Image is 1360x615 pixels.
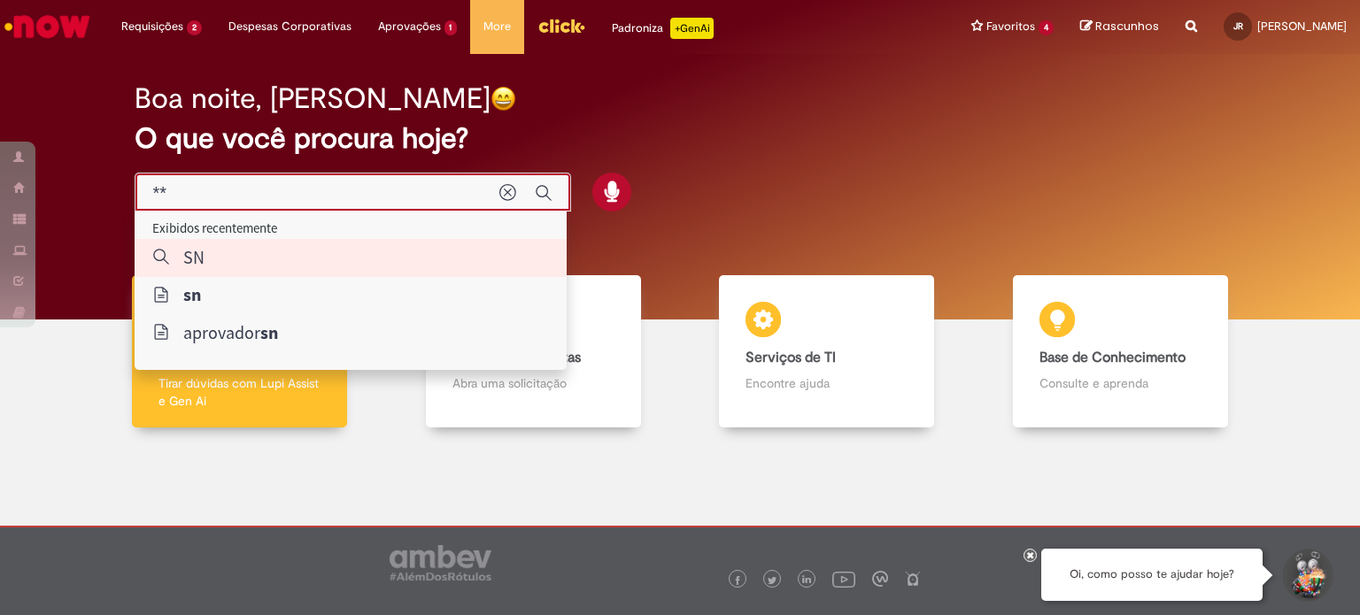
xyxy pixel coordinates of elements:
img: happy-face.png [491,86,516,111]
p: Consulte e aprenda [1039,374,1202,392]
div: Padroniza [612,18,714,39]
span: [PERSON_NAME] [1257,19,1347,34]
p: Encontre ajuda [746,374,908,392]
span: JR [1233,20,1243,32]
a: Base de Conhecimento Consulte e aprenda [974,275,1268,428]
p: +GenAi [670,18,714,39]
span: Rascunhos [1095,18,1159,35]
span: Favoritos [986,18,1035,35]
img: logo_footer_linkedin.png [802,575,811,586]
img: logo_footer_ambev_rotulo_gray.png [390,545,491,580]
b: Base de Conhecimento [1039,349,1186,366]
span: Despesas Corporativas [228,18,352,35]
h2: O que você procura hoje? [135,123,1226,154]
img: logo_footer_facebook.png [733,576,742,585]
span: 4 [1039,20,1054,35]
img: logo_footer_youtube.png [832,567,855,590]
a: Rascunhos [1080,19,1159,35]
span: More [483,18,511,35]
span: Aprovações [378,18,441,35]
div: Oi, como posso te ajudar hoje? [1041,549,1263,601]
img: logo_footer_workplace.png [872,571,888,587]
img: click_logo_yellow_360x200.png [537,12,585,39]
span: Requisições [121,18,183,35]
h2: Boa noite, [PERSON_NAME] [135,83,491,114]
a: Tirar dúvidas Tirar dúvidas com Lupi Assist e Gen Ai [93,275,387,428]
b: Catálogo de Ofertas [452,349,581,366]
a: Serviços de TI Encontre ajuda [680,275,974,428]
img: logo_footer_twitter.png [768,576,777,585]
p: Tirar dúvidas com Lupi Assist e Gen Ai [158,374,321,410]
span: 2 [187,20,202,35]
img: ServiceNow [2,9,93,44]
img: logo_footer_naosei.png [905,571,921,587]
b: Serviços de TI [746,349,836,366]
p: Abra uma solicitação [452,374,614,392]
span: 1 [444,20,458,35]
button: Iniciar Conversa de Suporte [1280,549,1333,602]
